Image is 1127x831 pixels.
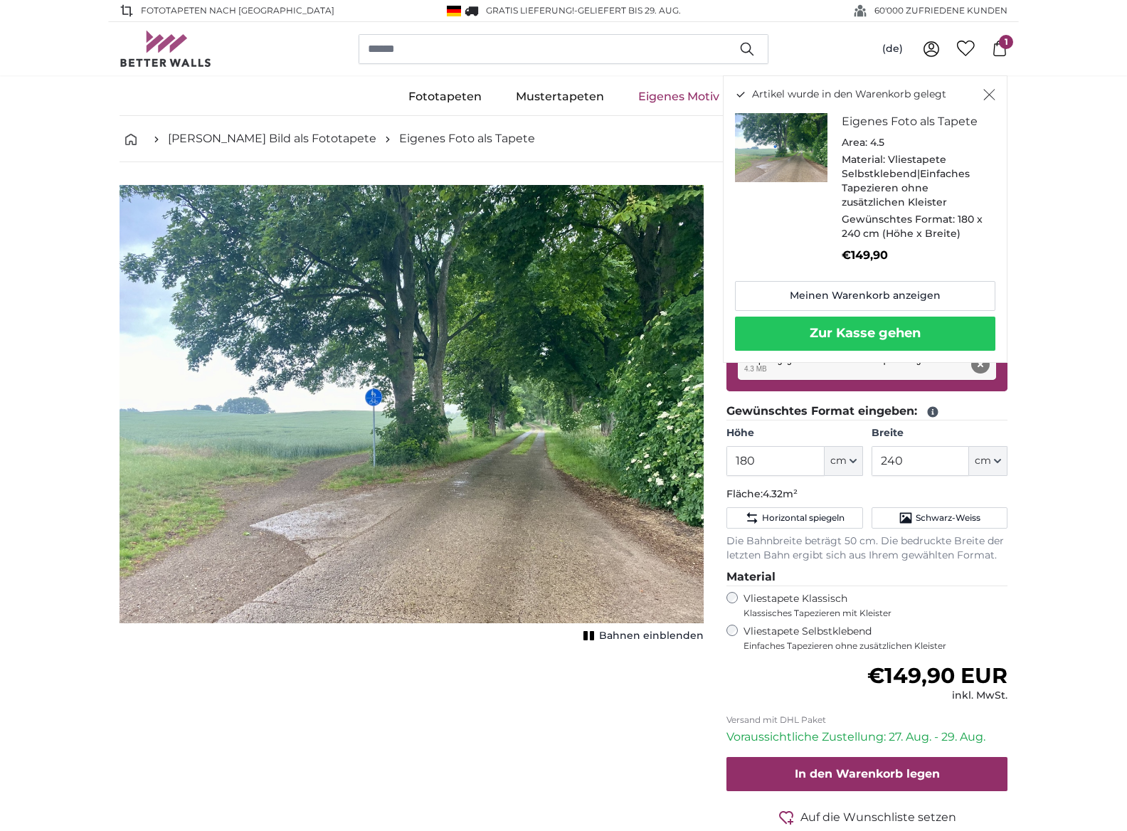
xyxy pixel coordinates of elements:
a: Mustertapeten [499,78,621,115]
span: Gewünschtes Format: [842,213,955,226]
button: Schließen [983,88,995,102]
a: [PERSON_NAME] Bild als Fototapete [168,130,376,147]
button: Bahnen einblenden [579,626,704,646]
span: cm [830,454,847,468]
p: €149,90 [842,247,984,264]
nav: breadcrumbs [120,116,1007,162]
img: personalised-photo [735,113,827,183]
span: Bahnen einblenden [599,629,704,643]
span: GRATIS Lieferung! [486,5,574,16]
img: Betterwalls [120,31,212,67]
label: Vliestapete Selbstklebend [744,625,1007,652]
span: In den Warenkorb legen [795,767,940,780]
button: cm [825,446,863,476]
button: Schwarz-Weiss [872,507,1007,529]
span: Schwarz-Weiss [916,512,980,524]
button: Zur Kasse gehen [735,317,995,351]
button: Auf die Wunschliste setzen [726,808,1007,826]
p: Versand mit DHL Paket [726,714,1007,726]
span: 1 [999,35,1013,49]
div: 1 of 1 [120,185,704,646]
span: Geliefert bis 29. Aug. [578,5,681,16]
span: Klassisches Tapezieren mit Kleister [744,608,995,619]
button: cm [969,446,1007,476]
span: 180 x 240 cm (Höhe x Breite) [842,213,983,240]
legend: Material [726,568,1007,586]
span: Horizontal spiegeln [762,512,845,524]
button: Horizontal spiegeln [726,507,862,529]
label: Breite [872,426,1007,440]
span: 4.32m² [763,487,798,500]
span: Auf die Wunschliste setzen [800,809,956,826]
span: Material: [842,153,885,166]
span: Fototapeten nach [GEOGRAPHIC_DATA] [141,4,334,17]
button: In den Warenkorb legen [726,757,1007,791]
a: Meinen Warenkorb anzeigen [735,281,995,311]
legend: Gewünschtes Format eingeben: [726,403,1007,420]
span: cm [975,454,991,468]
img: personalised-photo [120,185,704,623]
span: Einfaches Tapezieren ohne zusätzlichen Kleister [744,640,1007,652]
p: Voraussichtliche Zustellung: 27. Aug. - 29. Aug. [726,729,1007,746]
button: (de) [871,36,914,62]
a: Fototapeten [391,78,499,115]
span: Vliestapete Selbstklebend|Einfaches Tapezieren ohne zusätzlichen Kleister [842,153,970,208]
p: Fläche: [726,487,1007,502]
label: Vliestapete Klassisch [744,592,995,619]
div: inkl. MwSt. [867,689,1007,703]
img: Deutschland [447,6,461,16]
label: Höhe [726,426,862,440]
a: Eigenes Foto als Tapete [399,130,535,147]
span: - [574,5,681,16]
a: Eigenes Motiv [621,78,736,115]
span: €149,90 EUR [867,662,1007,689]
span: Area: [842,136,867,149]
span: Artikel wurde in den Warenkorb gelegt [752,88,946,102]
h3: Eigenes Foto als Tapete [842,113,984,130]
span: 4.5 [870,136,884,149]
p: Die Bahnbreite beträgt 50 cm. Die bedruckte Breite der letzten Bahn ergibt sich aus Ihrem gewählt... [726,534,1007,563]
div: Artikel wurde in den Warenkorb gelegt [723,75,1007,363]
span: 60'000 ZUFRIEDENE KUNDEN [874,4,1007,17]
